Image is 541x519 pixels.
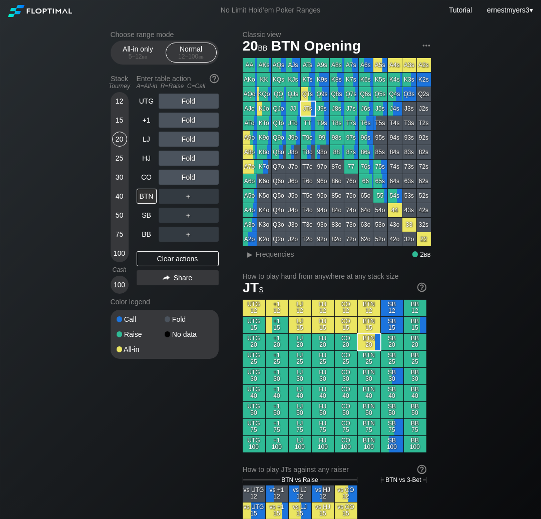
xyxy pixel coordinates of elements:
[388,160,402,174] div: 74s
[388,116,402,130] div: T4s
[107,83,133,90] div: Tourney
[243,317,265,333] div: UTG 15
[344,203,358,217] div: 74o
[312,351,334,367] div: HJ 25
[137,208,157,223] div: SB
[315,160,329,174] div: 97o
[344,116,358,130] div: T7s
[330,73,344,87] div: K8s
[388,189,402,203] div: 54s
[388,174,402,188] div: 64s
[243,385,265,401] div: UTG 40
[402,116,416,130] div: T3s
[301,232,315,246] div: T2o
[312,402,334,418] div: HJ 50
[359,87,373,101] div: Q6s
[272,232,286,246] div: Q2o
[289,351,311,367] div: LJ 25
[266,300,288,316] div: +1 12
[243,419,265,435] div: UTG 75
[257,218,271,232] div: K3o
[358,317,380,333] div: BTN 15
[137,251,219,266] div: Clear actions
[286,87,300,101] div: QJs
[112,246,127,261] div: 100
[388,58,402,72] div: A4s
[266,419,288,435] div: +1 75
[107,71,133,94] div: Stack
[137,227,157,242] div: BB
[404,317,426,333] div: BB 15
[301,116,315,130] div: TT
[289,402,311,418] div: LJ 50
[165,331,213,338] div: No data
[359,232,373,246] div: 62o
[286,232,300,246] div: J2o
[170,53,212,60] div: 12 – 100
[330,160,344,174] div: 87o
[257,116,271,130] div: KTo
[335,300,357,316] div: CO 12
[286,203,300,217] div: J4o
[159,170,219,185] div: Fold
[137,270,219,285] div: Share
[330,218,344,232] div: 83o
[402,145,416,159] div: 83s
[272,218,286,232] div: Q3o
[381,385,403,401] div: SB 40
[404,385,426,401] div: BB 40
[335,368,357,384] div: CO 30
[359,174,373,188] div: 66
[388,87,402,101] div: Q4s
[344,131,358,145] div: 97s
[243,351,265,367] div: UTG 25
[417,174,431,188] div: 62s
[112,132,127,147] div: 20
[286,131,300,145] div: J9o
[315,116,329,130] div: T9s
[330,203,344,217] div: 84o
[272,116,286,130] div: QTo
[137,132,157,147] div: LJ
[417,145,431,159] div: 82s
[257,160,271,174] div: K7o
[344,87,358,101] div: Q7s
[117,331,165,338] div: Raise
[112,208,127,223] div: 50
[381,317,403,333] div: SB 15
[272,73,286,87] div: KQs
[8,5,72,17] img: Floptimal logo
[315,131,329,145] div: 99
[115,43,161,62] div: All-in only
[117,53,159,60] div: 5 – 12
[417,131,431,145] div: 92s
[206,6,335,17] div: No Limit Hold’em Poker Ranges
[243,131,257,145] div: A9o
[359,102,373,116] div: J6s
[159,189,219,204] div: ＋
[137,71,219,94] div: Enter table action
[243,218,257,232] div: A3o
[315,203,329,217] div: 94o
[388,218,402,232] div: 43o
[112,113,127,128] div: 15
[209,73,220,84] img: help.32db89a4.svg
[373,189,387,203] div: 55
[402,131,416,145] div: 93s
[417,189,431,203] div: 52s
[335,351,357,367] div: CO 25
[373,87,387,101] div: Q5s
[359,218,373,232] div: 63o
[404,351,426,367] div: BB 25
[301,102,315,116] div: JTs
[359,58,373,72] div: A6s
[315,218,329,232] div: 93o
[243,232,257,246] div: A2o
[388,131,402,145] div: 94s
[257,203,271,217] div: K4o
[315,73,329,87] div: K9s
[344,189,358,203] div: 75o
[330,174,344,188] div: 86o
[289,368,311,384] div: LJ 30
[417,116,431,130] div: T2s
